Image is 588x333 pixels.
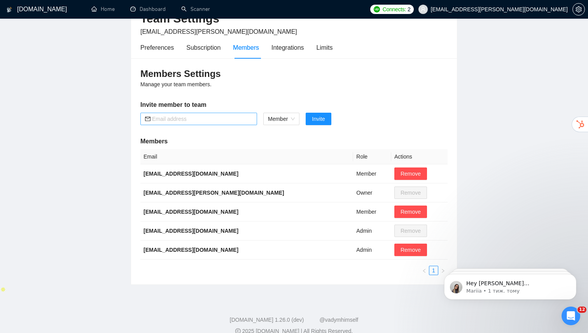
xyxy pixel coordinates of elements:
th: Role [353,149,391,164]
span: Remove [401,169,421,178]
span: left [422,268,427,273]
img: Apollo [0,287,6,292]
div: Members [233,43,259,52]
button: Remove [394,167,427,180]
a: dashboardDashboard [130,6,166,12]
span: Connects: [383,5,406,14]
button: setting [572,3,585,16]
a: homeHome [91,6,115,12]
span: [EMAIL_ADDRESS][PERSON_NAME][DOMAIN_NAME] [140,28,297,35]
a: setting [572,6,585,12]
td: Admin [353,221,391,241]
li: Previous Page [420,266,429,275]
a: 1 [429,266,438,275]
b: [EMAIL_ADDRESS][DOMAIN_NAME] [143,247,238,253]
div: Integrations [271,43,304,52]
button: Invite [306,113,331,125]
b: [EMAIL_ADDRESS][DOMAIN_NAME] [143,228,238,234]
button: Remove [394,244,427,256]
a: [DOMAIN_NAME] 1.26.0 (dev) [230,317,304,323]
span: user [420,7,426,12]
b: [EMAIL_ADDRESS][DOMAIN_NAME] [143,171,238,177]
input: Email address [152,115,252,123]
th: Actions [391,149,448,164]
h3: Members Settings [140,68,448,80]
span: Remove [401,246,421,254]
span: 2 [408,5,411,14]
span: Member [268,113,295,125]
span: mail [145,116,150,122]
span: Manage your team members. [140,81,212,87]
b: [EMAIL_ADDRESS][DOMAIN_NAME] [143,209,238,215]
td: Owner [353,183,391,202]
iframe: Intercom live chat [562,307,580,325]
div: Preferences [140,43,174,52]
span: 12 [577,307,586,313]
a: searchScanner [181,6,210,12]
span: Invite [312,115,325,123]
img: upwork-logo.png [374,6,380,12]
iframe: Intercom notifications повідомлення [432,258,588,312]
span: Remove [401,207,421,216]
div: Subscription [186,43,220,52]
h2: Team Settings [140,11,448,27]
h5: Invite member to team [140,100,448,110]
td: Member [353,202,391,221]
div: Limits [317,43,333,52]
button: left [420,266,429,275]
button: Remove [394,206,427,218]
td: Admin [353,241,391,260]
img: logo [7,3,12,16]
th: Email [140,149,353,164]
td: Member [353,164,391,183]
b: [EMAIL_ADDRESS][PERSON_NAME][DOMAIN_NAME] [143,190,284,196]
a: @vadymhimself [319,317,358,323]
h5: Members [140,137,448,146]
